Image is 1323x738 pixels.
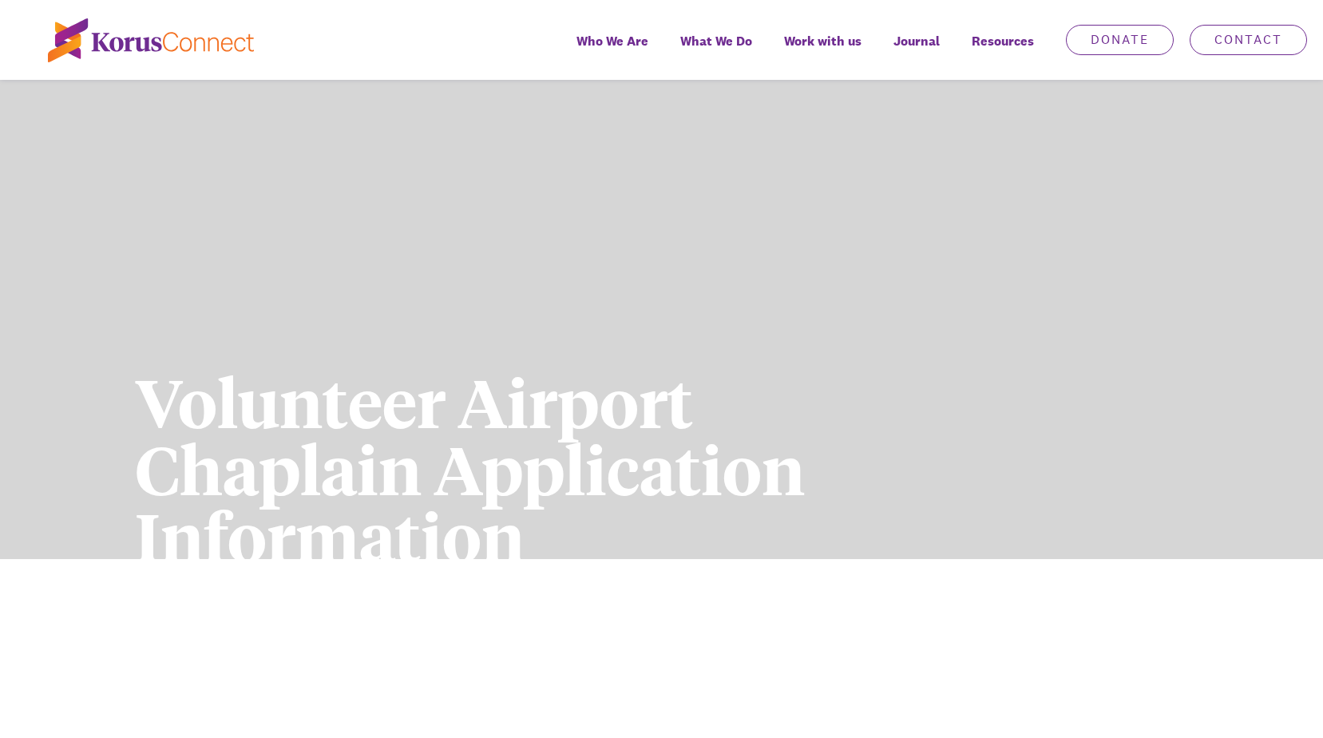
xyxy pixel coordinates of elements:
[48,18,254,62] img: korus-connect%2Fc5177985-88d5-491d-9cd7-4a1febad1357_logo.svg
[768,22,877,80] a: Work with us
[560,22,664,80] a: Who We Are
[680,30,752,53] span: What We Do
[893,30,940,53] span: Journal
[135,367,920,569] h1: Volunteer Airport Chaplain Application Information
[1190,25,1307,55] a: Contact
[1066,25,1174,55] a: Donate
[956,22,1050,80] div: Resources
[664,22,768,80] a: What We Do
[877,22,956,80] a: Journal
[576,30,648,53] span: Who We Are
[784,30,862,53] span: Work with us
